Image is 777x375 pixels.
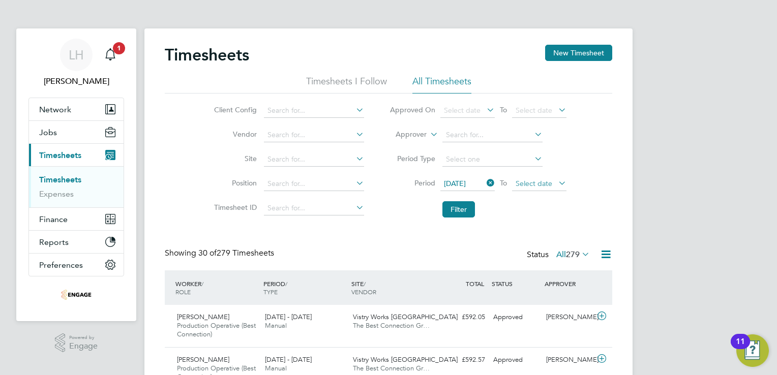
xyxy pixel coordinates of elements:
[516,179,552,188] span: Select date
[113,42,125,54] span: 1
[175,288,191,296] span: ROLE
[442,128,543,142] input: Search for...
[285,279,287,288] span: /
[542,352,595,368] div: [PERSON_NAME]
[264,152,364,167] input: Search for...
[39,260,83,270] span: Preferences
[28,287,124,303] a: Go to home page
[61,287,92,303] img: thebestconnection-logo-retina.png
[261,274,349,301] div: PERIOD
[165,248,276,259] div: Showing
[489,352,542,368] div: Approved
[497,103,510,116] span: To
[55,333,98,353] a: Powered byEngage
[265,355,312,364] span: [DATE] - [DATE]
[527,248,592,262] div: Status
[211,130,257,139] label: Vendor
[29,254,124,276] button: Preferences
[29,231,124,253] button: Reports
[177,321,256,338] span: Production Operative (Best Connection)
[39,237,69,247] span: Reports
[390,178,435,188] label: Period
[736,341,745,355] div: 11
[69,333,98,342] span: Powered by
[351,288,376,296] span: VENDOR
[211,203,257,212] label: Timesheet ID
[100,39,121,71] a: 1
[211,178,257,188] label: Position
[177,355,229,364] span: [PERSON_NAME]
[489,274,542,293] div: STATUS
[412,75,471,93] li: All Timesheets
[349,274,437,301] div: SITE
[264,104,364,118] input: Search for...
[353,364,430,372] span: The Best Connection Gr…
[39,175,81,184] a: Timesheets
[263,288,278,296] span: TYPE
[264,128,364,142] input: Search for...
[444,106,481,115] span: Select date
[29,144,124,166] button: Timesheets
[265,312,312,321] span: [DATE] - [DATE]
[364,279,366,288] span: /
[353,312,458,321] span: Vistry Works [GEOGRAPHIC_DATA]
[39,189,74,199] a: Expenses
[29,121,124,143] button: Jobs
[381,130,427,140] label: Approver
[69,342,98,351] span: Engage
[442,201,475,217] button: Filter
[442,152,543,167] input: Select one
[211,154,257,163] label: Site
[306,75,387,93] li: Timesheets I Follow
[69,48,84,61] span: LH
[353,355,458,364] span: Vistry Works [GEOGRAPHIC_DATA]
[556,249,590,260] label: All
[542,274,595,293] div: APPROVER
[198,248,274,258] span: 279 Timesheets
[211,105,257,114] label: Client Config
[29,98,124,120] button: Network
[173,274,261,301] div: WORKER
[542,309,595,326] div: [PERSON_NAME]
[39,150,81,160] span: Timesheets
[390,154,435,163] label: Period Type
[353,321,430,330] span: The Best Connection Gr…
[177,312,229,321] span: [PERSON_NAME]
[29,166,124,207] div: Timesheets
[466,279,484,288] span: TOTAL
[264,201,364,215] input: Search for...
[39,105,71,114] span: Network
[390,105,435,114] label: Approved On
[39,128,57,137] span: Jobs
[198,248,217,258] span: 30 of
[444,179,466,188] span: [DATE]
[489,309,542,326] div: Approved
[736,334,769,367] button: Open Resource Center, 11 new notifications
[566,249,580,260] span: 279
[436,352,489,368] div: £592.57
[516,106,552,115] span: Select date
[28,39,124,87] a: LH[PERSON_NAME]
[29,208,124,230] button: Finance
[497,176,510,190] span: To
[436,309,489,326] div: £592.05
[265,321,287,330] span: Manual
[201,279,203,288] span: /
[265,364,287,372] span: Manual
[16,28,136,321] nav: Main navigation
[28,75,124,87] span: Linda Hartley
[264,177,364,191] input: Search for...
[39,214,68,224] span: Finance
[545,45,612,61] button: New Timesheet
[165,45,249,65] h2: Timesheets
